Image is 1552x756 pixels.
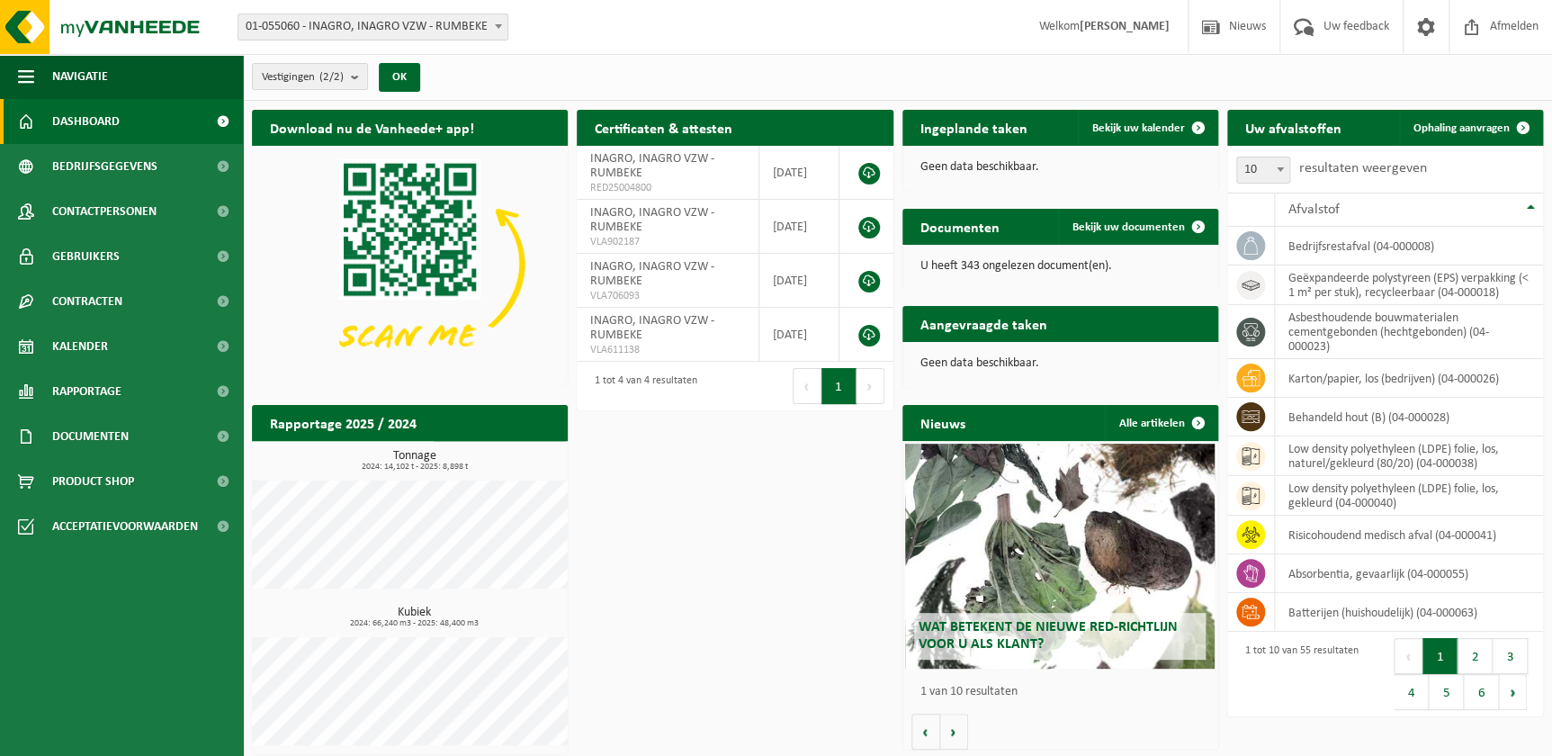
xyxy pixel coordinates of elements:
[1394,674,1429,710] button: 4
[1058,209,1216,245] a: Bekijk uw documenten
[1237,157,1289,183] span: 10
[52,369,121,414] span: Rapportage
[1078,110,1216,146] a: Bekijk uw kalender
[52,54,108,99] span: Navigatie
[920,686,1209,698] p: 1 van 10 resultaten
[857,368,884,404] button: Next
[759,146,840,200] td: [DATE]
[319,71,344,83] count: (2/2)
[793,368,821,404] button: Previous
[1275,305,1543,359] td: asbesthoudende bouwmaterialen cementgebonden (hechtgebonden) (04-000023)
[52,99,120,144] span: Dashboard
[434,440,566,476] a: Bekijk rapportage
[252,146,568,382] img: Download de VHEPlus App
[586,366,697,406] div: 1 tot 4 van 4 resultaten
[1105,405,1216,441] a: Alle artikelen
[590,289,744,303] span: VLA706093
[379,63,420,92] button: OK
[919,620,1178,652] span: Wat betekent de nieuwe RED-richtlijn voor u als klant?
[940,714,968,750] button: Volgende
[252,63,368,90] button: Vestigingen(2/2)
[590,235,744,249] span: VLA902187
[902,209,1018,244] h2: Documenten
[52,459,134,504] span: Product Shop
[1458,638,1493,674] button: 2
[905,444,1215,669] a: Wat betekent de nieuwe RED-richtlijn voor u als klant?
[52,234,120,279] span: Gebruikers
[1394,638,1422,674] button: Previous
[1399,110,1541,146] a: Ophaling aanvragen
[759,254,840,308] td: [DATE]
[1227,110,1359,145] h2: Uw afvalstoffen
[261,463,568,472] span: 2024: 14,102 t - 2025: 8,898 t
[759,308,840,362] td: [DATE]
[1092,122,1185,134] span: Bekijk uw kalender
[1464,674,1499,710] button: 6
[902,405,983,440] h2: Nieuws
[590,260,714,288] span: INAGRO, INAGRO VZW - RUMBEKE
[52,189,157,234] span: Contactpersonen
[1275,516,1543,554] td: risicohoudend medisch afval (04-000041)
[920,161,1200,174] p: Geen data beschikbaar.
[759,200,840,254] td: [DATE]
[590,152,714,180] span: INAGRO, INAGRO VZW - RUMBEKE
[1275,554,1543,593] td: absorbentia, gevaarlijk (04-000055)
[1493,638,1528,674] button: 3
[920,357,1200,370] p: Geen data beschikbaar.
[238,14,507,40] span: 01-055060 - INAGRO, INAGRO VZW - RUMBEKE
[1080,20,1170,33] strong: [PERSON_NAME]
[262,64,344,91] span: Vestigingen
[1429,674,1464,710] button: 5
[261,607,568,628] h3: Kubiek
[821,368,857,404] button: 1
[252,405,435,440] h2: Rapportage 2025 / 2024
[1275,359,1543,398] td: karton/papier, los (bedrijven) (04-000026)
[911,714,940,750] button: Vorige
[261,619,568,628] span: 2024: 66,240 m3 - 2025: 48,400 m3
[1275,265,1543,305] td: geëxpandeerde polystyreen (EPS) verpakking (< 1 m² per stuk), recycleerbaar (04-000018)
[590,206,714,234] span: INAGRO, INAGRO VZW - RUMBEKE
[238,13,508,40] span: 01-055060 - INAGRO, INAGRO VZW - RUMBEKE
[1236,636,1359,712] div: 1 tot 10 van 55 resultaten
[590,181,744,195] span: RED25004800
[1288,202,1340,217] span: Afvalstof
[252,110,492,145] h2: Download nu de Vanheede+ app!
[52,279,122,324] span: Contracten
[1236,157,1290,184] span: 10
[1275,476,1543,516] td: low density polyethyleen (LDPE) folie, los, gekleurd (04-000040)
[1299,161,1427,175] label: resultaten weergeven
[577,110,750,145] h2: Certificaten & attesten
[52,504,198,549] span: Acceptatievoorwaarden
[1275,436,1543,476] td: low density polyethyleen (LDPE) folie, los, naturel/gekleurd (80/20) (04-000038)
[920,260,1200,273] p: U heeft 343 ongelezen document(en).
[1275,398,1543,436] td: behandeld hout (B) (04-000028)
[590,343,744,357] span: VLA611138
[1072,221,1185,233] span: Bekijk uw documenten
[1422,638,1458,674] button: 1
[1275,227,1543,265] td: bedrijfsrestafval (04-000008)
[1275,593,1543,632] td: batterijen (huishoudelijk) (04-000063)
[52,414,129,459] span: Documenten
[902,110,1045,145] h2: Ingeplande taken
[902,306,1065,341] h2: Aangevraagde taken
[52,144,157,189] span: Bedrijfsgegevens
[261,450,568,472] h3: Tonnage
[52,324,108,369] span: Kalender
[1413,122,1510,134] span: Ophaling aanvragen
[1499,674,1527,710] button: Next
[590,314,714,342] span: INAGRO, INAGRO VZW - RUMBEKE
